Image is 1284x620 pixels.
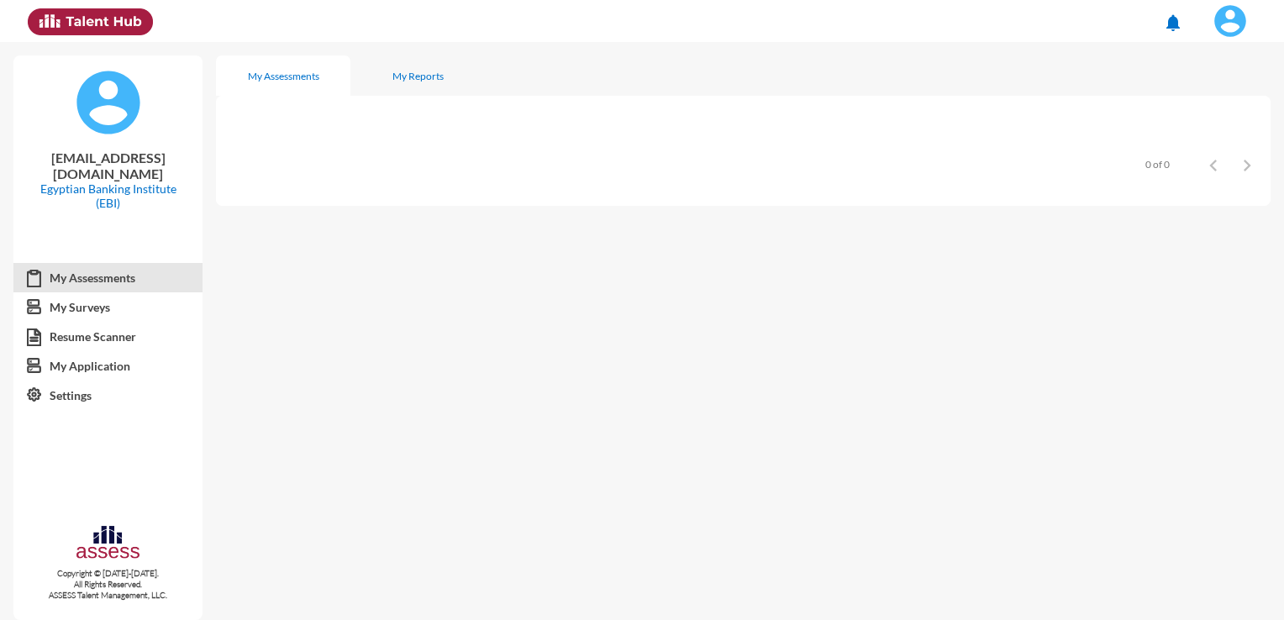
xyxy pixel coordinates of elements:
[75,523,141,565] img: assesscompany-logo.png
[1230,147,1264,181] button: Next page
[13,381,203,411] a: Settings
[13,322,203,352] a: Resume Scanner
[13,292,203,323] a: My Surveys
[13,263,203,293] a: My Assessments
[392,70,444,82] div: My Reports
[1163,13,1183,33] mat-icon: notifications
[1145,158,1170,171] div: 0 of 0
[27,181,189,210] p: Egyptian Banking Institute (EBI)
[1197,147,1230,181] button: Previous page
[27,150,189,181] p: [EMAIL_ADDRESS][DOMAIN_NAME]
[13,568,203,601] p: Copyright © [DATE]-[DATE]. All Rights Reserved. ASSESS Talent Management, LLC.
[248,70,319,82] div: My Assessments
[13,351,203,381] a: My Application
[75,69,142,136] img: default%20profile%20image.svg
